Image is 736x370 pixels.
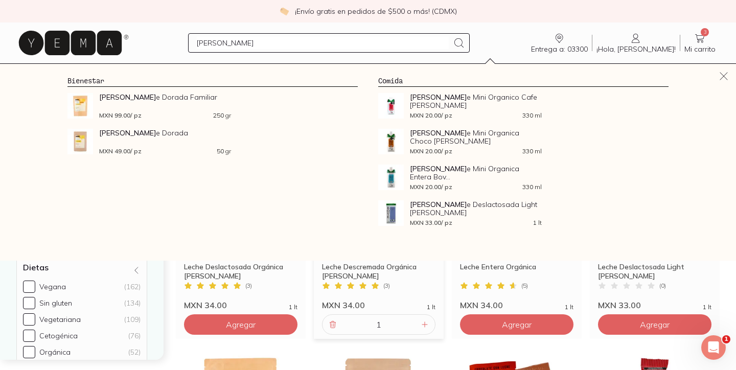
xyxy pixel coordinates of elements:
[596,44,676,54] span: ¡Hola, [PERSON_NAME]!
[598,300,641,310] span: MXN 33.00
[592,32,680,54] a: ¡Hola, [PERSON_NAME]!
[410,92,467,102] strong: [PERSON_NAME]
[23,346,35,358] input: Orgánica(52)
[67,93,93,119] img: Leche Dorada Familiar
[23,262,49,272] h4: Dietas
[39,282,66,291] div: Vegana
[128,331,141,340] div: (76)
[410,200,542,217] span: e Deslactosada Light [PERSON_NAME]
[378,165,404,190] img: Leche Mini Organica Entera Bove
[378,129,404,154] img: Leche Mini Organica Choco Bove
[226,319,256,330] span: Agregar
[99,148,142,154] span: MXN 49.00 / pz
[137,63,208,84] a: Sucursales 📍
[128,348,141,357] div: (52)
[659,283,666,289] span: ( 0 )
[322,262,435,281] div: Leche Descremada Orgánica [PERSON_NAME]
[23,281,35,293] input: Vegana(162)
[124,298,141,308] div: (134)
[427,304,435,310] span: 1 lt
[67,93,358,119] a: Leche Dorada Familiar[PERSON_NAME]e Dorada FamiliarMXN 99.00/ pz250 gr
[640,319,670,330] span: Agregar
[410,200,467,209] strong: [PERSON_NAME]
[410,164,467,173] strong: [PERSON_NAME]
[378,93,404,119] img: Leche Mini Organico Cafe Bove
[124,282,141,291] div: (162)
[703,304,711,310] span: 1 lt
[460,314,573,335] button: Agregar
[460,300,503,310] span: MXN 34.00
[99,92,156,102] strong: [PERSON_NAME]
[684,44,716,54] span: Mi carrito
[410,129,542,145] span: e Mini Organica Choco [PERSON_NAME]
[522,112,542,119] span: 330 ml
[410,93,542,109] span: e Mini Organico Cafe [PERSON_NAME]
[378,200,404,226] img: Leche Deslactosada Light Bove
[378,165,669,190] a: Leche Mini Organica Entera Bove[PERSON_NAME]e Mini Organica Entera Bov...MXN 20.00/ pz330 ml
[289,304,297,310] span: 1 lt
[39,331,78,340] div: Cetogénica
[410,148,452,154] span: MXN 20.00 / pz
[531,44,588,54] span: Entrega a: 03300
[39,298,72,308] div: Sin gluten
[67,76,104,85] a: Bienestar
[410,112,452,119] span: MXN 20.00 / pz
[522,184,542,190] span: 330 ml
[383,283,390,289] span: ( 3 )
[39,63,104,84] a: pasillo-todos-link
[378,76,403,85] a: Comida
[522,148,542,154] span: 330 ml
[322,300,365,310] span: MXN 34.00
[280,7,289,16] img: check
[39,315,81,324] div: Vegetariana
[527,32,592,54] a: Entrega a: 03300
[378,129,669,154] a: Leche Mini Organica Choco Bove[PERSON_NAME]e Mini Organica Choco [PERSON_NAME]MXN 20.00/ pz330 ml
[502,319,532,330] span: Agregar
[228,63,324,84] a: Los Imperdibles ⚡️
[410,128,467,137] strong: [PERSON_NAME]
[99,93,231,101] span: e Dorada Familiar
[344,63,425,84] a: Los estrenos ✨
[378,200,669,226] a: Leche Deslactosada Light Bove[PERSON_NAME]e Deslactosada Light [PERSON_NAME]MXN 33.00/ pz1 lt
[99,128,156,137] strong: [PERSON_NAME]
[533,220,542,226] span: 1 lt
[213,112,231,119] span: 250 gr
[67,129,93,154] img: Leche Dorada
[701,335,726,360] iframe: Intercom live chat
[521,283,528,289] span: ( 5 )
[410,220,452,226] span: MXN 33.00 / pz
[39,348,71,357] div: Orgánica
[410,165,542,181] span: e Mini Organica Entera Bov...
[701,28,709,36] span: 3
[184,262,297,281] div: Leche Deslactosada Orgánica [PERSON_NAME]
[99,112,142,119] span: MXN 99.00 / pz
[680,32,720,54] a: 3Mi carrito
[460,262,573,281] div: Leche Entera Orgánica
[565,304,573,310] span: 1 lt
[410,184,452,190] span: MXN 20.00 / pz
[217,148,231,154] span: 50 gr
[124,315,141,324] div: (109)
[99,129,231,137] span: e Dorada
[295,6,457,16] p: ¡Envío gratis en pedidos de $500 o más! (CDMX)
[197,37,448,49] input: Busca los mejores productos
[23,313,35,326] input: Vegetariana(109)
[245,283,252,289] span: ( 3 )
[184,314,297,335] button: Agregar
[722,335,730,343] span: 1
[598,314,711,335] button: Agregar
[598,262,711,281] div: Leche Deslactosada Light [PERSON_NAME]
[23,297,35,309] input: Sin gluten(134)
[23,330,35,342] input: Cetogénica(76)
[184,300,227,310] span: MXN 34.00
[67,129,358,154] a: Leche Dorada[PERSON_NAME]e DoradaMXN 49.00/ pz50 gr
[378,93,669,119] a: Leche Mini Organico Cafe Bove[PERSON_NAME]e Mini Organico Cafe [PERSON_NAME]MXN 20.00/ pz330 ml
